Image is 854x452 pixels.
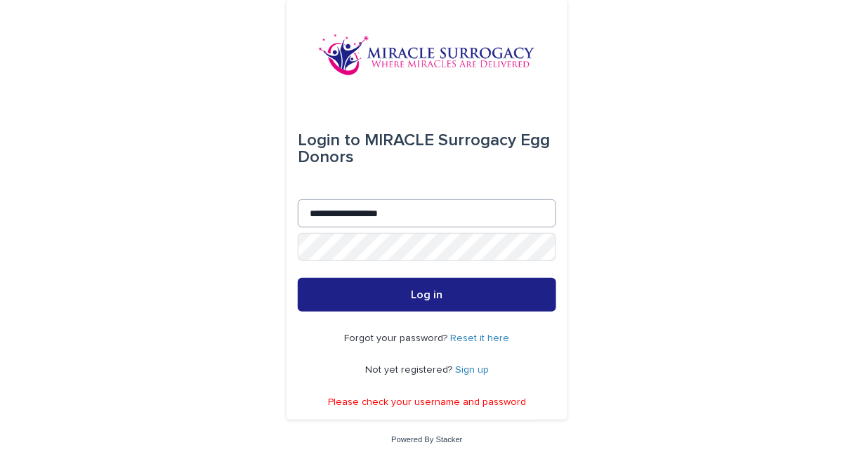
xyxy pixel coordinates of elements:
a: Reset it here [451,333,510,343]
img: OiFFDOGZQuirLhrlO1ag [318,34,536,76]
p: Please check your username and password [328,397,526,408]
span: Not yet registered? [365,365,455,375]
button: Log in [298,278,556,312]
span: Log in [412,289,443,300]
div: MIRACLE Surrogacy Egg Donors [298,121,556,177]
span: Login to [298,132,360,149]
a: Sign up [455,365,489,375]
a: Powered By Stacker [391,435,462,444]
span: Forgot your password? [345,333,451,343]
